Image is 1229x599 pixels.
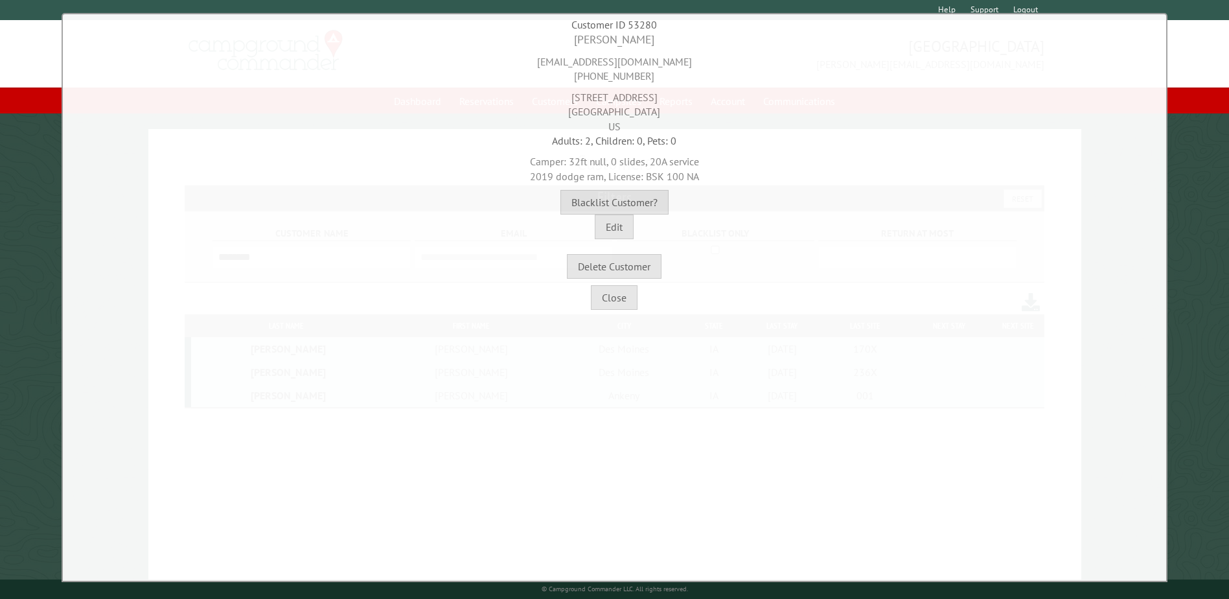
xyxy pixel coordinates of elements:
button: Close [591,285,637,310]
div: [EMAIL_ADDRESS][DOMAIN_NAME] [PHONE_NUMBER] [66,48,1163,84]
div: Camper: 32ft null, 0 slides, 20A service [66,148,1163,183]
button: Blacklist Customer? [560,190,669,215]
small: © Campground Commander LLC. All rights reserved. [542,585,688,593]
div: [STREET_ADDRESS] [GEOGRAPHIC_DATA] US [66,84,1163,134]
button: Edit [595,215,634,239]
span: 2019 dodge ram, License: BSK 100 NA [530,170,699,183]
button: Delete Customer [567,254,661,279]
div: Adults: 2, Children: 0, Pets: 0 [66,134,1163,148]
div: [PERSON_NAME] [66,32,1163,48]
div: Customer ID 53280 [66,18,1163,32]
